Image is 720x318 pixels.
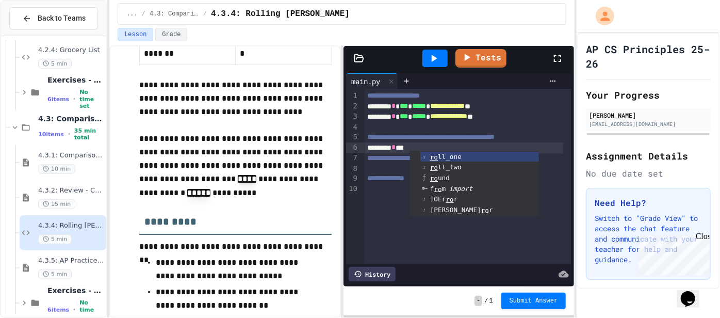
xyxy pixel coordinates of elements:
span: [PERSON_NAME] r [430,206,493,214]
span: import [449,185,473,193]
div: No due date set [586,167,711,180]
div: 2 [346,101,359,112]
h3: Need Help? [595,197,702,209]
span: • [68,130,70,138]
span: 4.3.4: Rolling [PERSON_NAME] [38,221,104,230]
span: 5 min [38,269,72,279]
div: Chat with us now!Close [4,4,71,66]
span: 35 min total [74,128,104,141]
span: 4.3.4: Rolling Evens [211,8,350,20]
div: [EMAIL_ADDRESS][DOMAIN_NAME] [589,120,708,128]
div: 10 [346,184,359,194]
p: Switch to "Grade View" to access the chat feature and communicate with your teacher for help and ... [595,213,702,265]
h2: Assignment Details [586,149,711,163]
button: Back to Teams [9,7,98,29]
span: ll_one [430,153,462,161]
span: und [430,174,450,182]
span: Submit Answer [510,297,558,305]
span: 4.3.1: Comparison Operators [38,151,104,160]
span: ro [430,164,438,171]
iframe: chat widget [634,232,710,276]
span: ... [126,10,138,18]
button: Lesson [118,28,153,41]
span: No time set [79,89,104,109]
span: 5 min [38,59,72,69]
div: 4 [346,122,359,133]
span: ro [481,206,489,214]
div: History [349,267,396,281]
span: ro [430,174,438,182]
span: ll_two [430,163,462,171]
button: Grade [155,28,187,41]
span: 10 items [38,131,64,138]
ul: Completions [410,151,539,216]
span: Back to Teams [38,13,86,24]
span: 4.3: Comparison Operators [150,10,199,18]
a: Tests [455,49,506,68]
span: IOEr r [430,195,457,203]
div: main.py [346,76,385,87]
div: 8 [346,164,359,174]
h1: AP CS Principles 25-26 [586,42,711,71]
div: 7 [346,153,359,163]
span: f m [430,185,446,193]
span: ro [430,153,438,161]
span: 4.2.4: Grocery List [38,46,104,55]
h2: Your Progress [586,88,711,102]
span: / [142,10,145,18]
div: [PERSON_NAME] [589,110,708,120]
div: My Account [585,4,617,28]
span: - [474,296,482,306]
span: 6 items [47,96,69,103]
span: Exercises - Logical Operators [47,75,104,85]
div: 5 [346,132,359,142]
button: Submit Answer [501,293,566,309]
div: 9 [346,173,359,184]
div: main.py [346,73,398,89]
span: • [73,95,75,103]
span: ro [434,185,442,193]
span: 5 min [38,234,72,244]
span: 4.3: Comparison Operators [38,114,104,123]
span: 4.3.5: AP Practice - Comparison Operators [38,257,104,265]
div: 6 [346,142,359,153]
span: / [203,10,207,18]
span: 4.3.2: Review - Comparison Operators [38,186,104,195]
span: 15 min [38,199,75,209]
span: 6 items [47,307,69,313]
span: • [73,306,75,314]
div: 1 [346,91,359,101]
span: 10 min [38,164,75,174]
div: 3 [346,112,359,122]
span: 1 [489,297,493,305]
iframe: chat widget [677,277,710,308]
span: ro [446,196,453,203]
span: / [484,297,488,305]
span: Exercises - Comparison Operators [47,286,104,295]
